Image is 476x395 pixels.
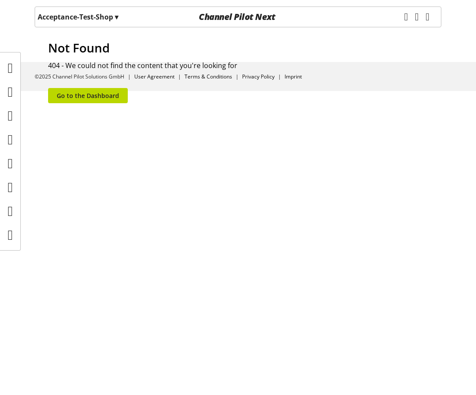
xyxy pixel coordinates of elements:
a: Imprint [285,73,302,80]
h2: 404 - We could not find the content that you're looking for [48,60,441,71]
span: Not Found [48,39,110,56]
a: User Agreement [134,73,175,80]
nav: main navigation [35,7,441,27]
span: ▾ [115,12,118,22]
p: Acceptance-Test-Shop [38,12,118,22]
span: Go to the Dashboard [57,91,119,100]
a: Terms & Conditions [185,73,232,80]
li: ©2025 Channel Pilot Solutions GmbH [35,73,134,81]
a: Go to the Dashboard [48,88,128,103]
a: Privacy Policy [242,73,275,80]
